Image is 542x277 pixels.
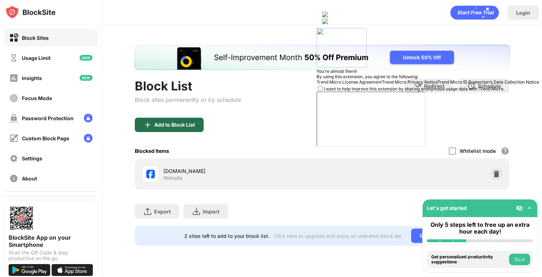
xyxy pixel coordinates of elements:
div: Block sites permanently or by schedule [135,96,241,103]
div: Usage Limit [22,55,51,61]
div: Import [203,208,219,215]
img: insights-off.svg [9,74,18,83]
img: new-icon.svg [80,75,92,81]
div: 2 sites left to add to your block list. [184,233,270,239]
img: settings-off.svg [9,154,18,163]
div: Focus Mode [22,95,52,101]
img: logo-blocksite.svg [5,5,56,19]
img: get-it-on-google-play.svg [9,264,50,276]
div: Blocked Items [135,148,169,154]
div: Get personalized productivity suggestions [431,254,507,265]
div: Whitelist mode [460,148,496,154]
div: Website [163,175,182,181]
div: Go Unlimited [411,229,460,243]
img: new-icon.svg [80,55,92,61]
img: favicons [146,170,155,178]
img: omni-setup-toggle.svg [526,205,533,212]
div: Block Sites [22,35,49,41]
img: focus-off.svg [9,94,18,103]
div: BlockSite App on your Smartphone [9,234,93,248]
div: Add to Block List [154,122,195,128]
div: Export [154,208,171,215]
img: password-protection-off.svg [9,114,18,123]
div: [DOMAIN_NAME] [163,167,322,175]
div: Scan the QR Code & stay productive on the go [9,250,93,261]
button: Do it [509,254,530,265]
img: about-off.svg [9,174,18,183]
img: time-usage-off.svg [9,53,18,62]
img: eye-not-visible.svg [516,205,523,212]
img: customize-block-page-off.svg [9,134,18,143]
img: block-on.svg [9,33,18,42]
div: Click here to upgrade and enjoy an unlimited block list. [274,233,403,239]
div: Settings [22,155,42,161]
div: Block List [135,79,241,93]
img: options-page-qr-code.png [9,205,34,231]
div: Custom Block Page [22,135,69,141]
div: Let's get started [427,205,467,211]
div: Only 5 steps left to free up an extra hour each day! [427,221,533,235]
iframe: Banner [135,45,510,70]
img: download-on-the-app-store.svg [52,264,93,276]
div: Insights [22,75,42,81]
div: Password Protection [22,115,73,121]
img: lock-menu.svg [84,134,92,142]
div: About [22,175,37,182]
img: lock-menu.svg [84,114,92,122]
